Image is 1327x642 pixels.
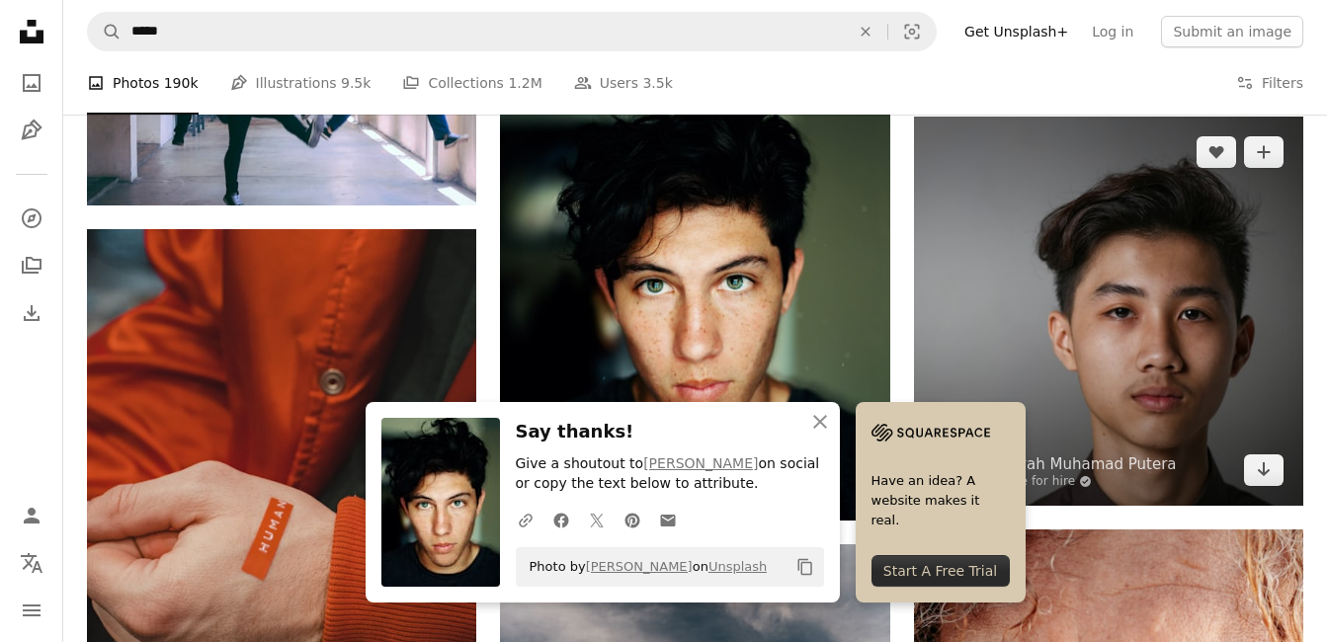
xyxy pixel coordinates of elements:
[888,13,936,50] button: Visual search
[643,455,758,471] a: [PERSON_NAME]
[914,301,1303,319] a: boy's face close-up photography
[788,550,822,584] button: Copy to clipboard
[516,418,824,446] h3: Say thanks!
[88,13,122,50] button: Search Unsplash
[12,12,51,55] a: Home — Unsplash
[341,72,371,94] span: 9.5k
[650,500,686,539] a: Share over email
[1161,16,1303,47] button: Submit an image
[1244,454,1284,486] a: Download
[12,246,51,285] a: Collections
[844,13,887,50] button: Clear
[1236,51,1303,115] button: Filters
[230,51,372,115] a: Illustrations 9.5k
[87,513,476,530] a: orange and white textile on persons hand
[12,63,51,103] a: Photos
[973,474,1177,490] a: Available for hire
[508,72,541,94] span: 1.2M
[708,559,767,574] a: Unsplash
[871,471,1010,530] span: Have an idea? A website makes it real.
[973,454,1177,474] a: Imansyah Muhamad Putera
[87,12,937,51] form: Find visuals sitewide
[953,16,1080,47] a: Get Unsplash+
[12,496,51,535] a: Log in / Sign up
[402,51,541,115] a: Collections 1.2M
[642,72,672,94] span: 3.5k
[543,500,579,539] a: Share on Facebook
[500,37,889,522] img: man wearing black crew-neck shirt
[12,591,51,630] button: Menu
[12,111,51,150] a: Illustrations
[914,117,1303,506] img: boy's face close-up photography
[520,551,768,583] span: Photo by on
[871,418,990,447] img: file-1705255347840-230a6ab5bca9image
[1244,136,1284,168] button: Add to Collection
[12,293,51,333] a: Download History
[1080,16,1145,47] a: Log in
[500,270,889,287] a: man wearing black crew-neck shirt
[586,559,693,574] a: [PERSON_NAME]
[12,543,51,583] button: Language
[574,51,673,115] a: Users 3.5k
[615,500,650,539] a: Share on Pinterest
[1197,136,1236,168] button: Like
[871,555,1010,587] div: Start A Free Trial
[12,199,51,238] a: Explore
[856,402,1026,602] a: Have an idea? A website makes it real.Start A Free Trial
[579,500,615,539] a: Share on Twitter
[516,454,824,494] p: Give a shoutout to on social or copy the text below to attribute.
